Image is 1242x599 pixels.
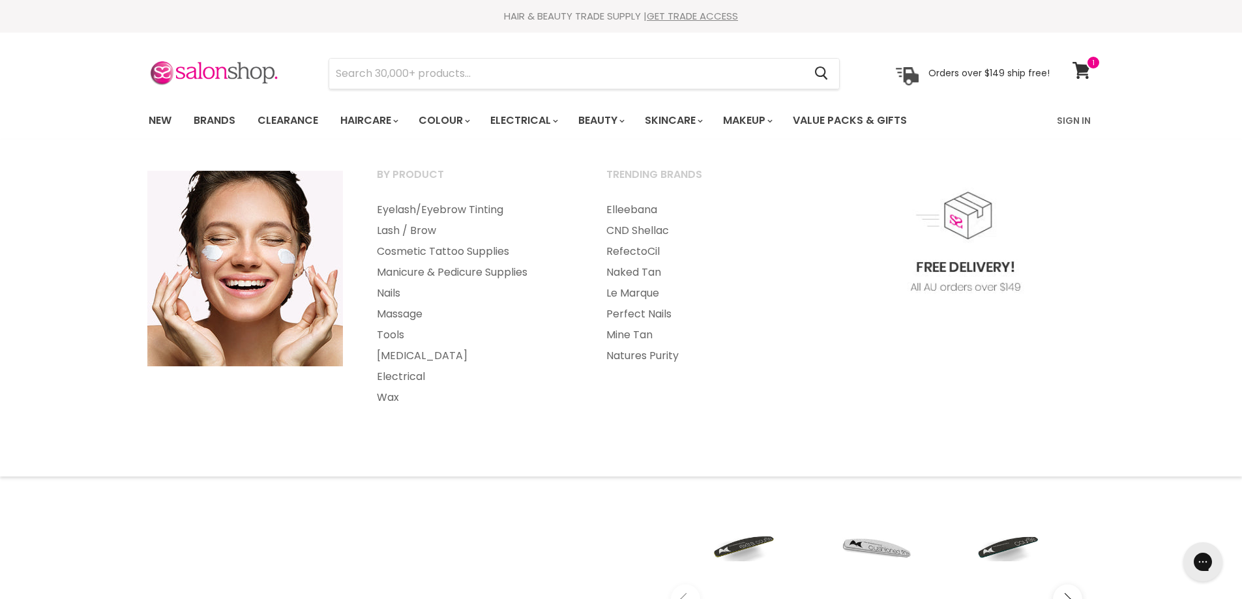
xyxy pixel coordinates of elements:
[590,325,817,345] a: Mine Tan
[635,107,711,134] a: Skincare
[590,283,817,304] a: Le Marque
[590,345,817,366] a: Natures Purity
[139,102,983,139] ul: Main menu
[361,366,587,387] a: Electrical
[331,107,406,134] a: Haircare
[928,67,1050,79] p: Orders over $149 ship free!
[361,387,587,408] a: Wax
[132,102,1110,139] nav: Main
[783,107,917,134] a: Value Packs & Gifts
[361,262,587,283] a: Manicure & Pedicure Supplies
[329,59,805,89] input: Search
[361,199,587,220] a: Eyelash/Eyebrow Tinting
[481,107,566,134] a: Electrical
[647,9,738,23] a: GET TRADE ACCESS
[590,262,817,283] a: Naked Tan
[590,220,817,241] a: CND Shellac
[590,199,817,220] a: Elleebana
[713,107,780,134] a: Makeup
[132,10,1110,23] div: HAIR & BEAUTY TRADE SUPPLY |
[248,107,328,134] a: Clearance
[590,199,817,366] ul: Main menu
[1049,107,1099,134] a: Sign In
[590,304,817,325] a: Perfect Nails
[361,220,587,241] a: Lash / Brow
[184,107,245,134] a: Brands
[361,345,587,366] a: [MEDICAL_DATA]
[361,241,587,262] a: Cosmetic Tattoo Supplies
[329,58,840,89] form: Product
[361,304,587,325] a: Massage
[1177,538,1229,586] iframe: Gorgias live chat messenger
[590,241,817,262] a: RefectoCil
[361,164,587,197] a: By Product
[361,325,587,345] a: Tools
[361,199,587,408] ul: Main menu
[805,59,839,89] button: Search
[139,107,181,134] a: New
[569,107,632,134] a: Beauty
[409,107,478,134] a: Colour
[361,283,587,304] a: Nails
[590,164,817,197] a: Trending Brands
